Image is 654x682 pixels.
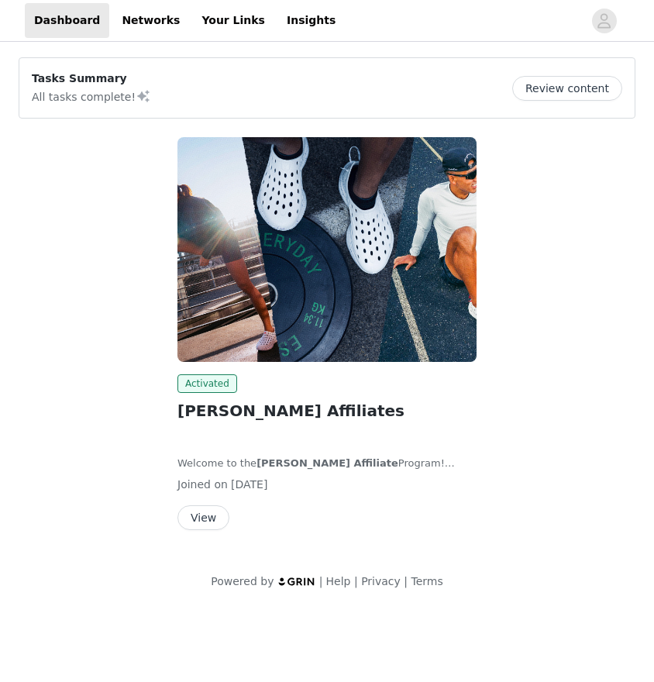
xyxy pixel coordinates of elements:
p: All tasks complete! [32,87,151,105]
span: Activated [177,374,237,393]
button: View [177,505,229,530]
div: avatar [597,9,611,33]
a: Your Links [192,3,274,38]
a: Help [326,575,351,587]
span: [DATE] [231,478,267,491]
p: Tasks Summary [32,71,151,87]
a: View [177,512,229,524]
a: Dashboard [25,3,109,38]
a: Privacy [361,575,401,587]
span: | [404,575,408,587]
span: Powered by [211,575,274,587]
strong: [PERSON_NAME] Affiliate [256,457,398,469]
a: Networks [112,3,189,38]
img: KANE Footwear [177,137,477,362]
img: logo [277,577,316,587]
button: Review content [512,76,622,101]
h2: [PERSON_NAME] Affiliates [177,399,477,422]
span: | [354,575,358,587]
span: | [319,575,323,587]
a: Terms [411,575,442,587]
span: Joined on [177,478,228,491]
p: Welcome to the Program! [177,456,477,471]
a: Insights [277,3,345,38]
